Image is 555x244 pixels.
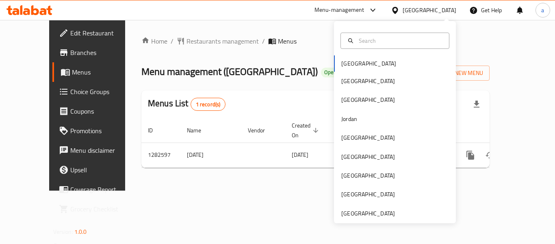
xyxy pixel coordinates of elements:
[72,67,135,77] span: Menus
[433,68,483,78] span: Add New Menu
[70,165,135,175] span: Upsell
[171,36,173,46] li: /
[321,69,340,76] span: Open
[52,23,142,43] a: Edit Restaurant
[341,77,395,86] div: [GEOGRAPHIC_DATA]
[341,152,395,161] div: [GEOGRAPHIC_DATA]
[70,204,135,214] span: Grocery Checklist
[341,171,395,180] div: [GEOGRAPHIC_DATA]
[186,36,259,46] span: Restaurants management
[141,36,167,46] a: Home
[262,36,265,46] li: /
[141,143,180,167] td: 1282597
[292,121,321,140] span: Created On
[427,66,490,81] button: Add New Menu
[70,87,135,97] span: Choice Groups
[52,62,142,82] a: Menus
[341,95,395,104] div: [GEOGRAPHIC_DATA]
[52,121,142,141] a: Promotions
[480,145,500,165] button: Change Status
[148,125,163,135] span: ID
[292,149,308,160] span: [DATE]
[341,190,395,199] div: [GEOGRAPHIC_DATA]
[314,5,364,15] div: Menu-management
[52,180,142,199] a: Coverage Report
[70,106,135,116] span: Coupons
[403,6,456,15] div: [GEOGRAPHIC_DATA]
[341,114,357,123] div: Jordan
[180,143,241,167] td: [DATE]
[321,68,340,77] div: Open
[70,126,135,136] span: Promotions
[70,145,135,155] span: Menu disclaimer
[53,226,73,237] span: Version:
[141,36,490,46] nav: breadcrumb
[52,160,142,180] a: Upsell
[191,101,225,108] span: 1 record(s)
[52,82,142,101] a: Choice Groups
[191,98,226,111] div: Total records count
[248,125,275,135] span: Vendor
[341,133,395,142] div: [GEOGRAPHIC_DATA]
[52,141,142,160] a: Menu disclaimer
[70,185,135,194] span: Coverage Report
[356,36,444,45] input: Search
[541,6,544,15] span: a
[70,28,135,38] span: Edit Restaurant
[74,226,87,237] span: 1.0.0
[341,209,395,218] div: [GEOGRAPHIC_DATA]
[141,62,318,81] span: Menu management ( [GEOGRAPHIC_DATA] )
[278,36,297,46] span: Menus
[70,48,135,57] span: Branches
[52,43,142,62] a: Branches
[52,199,142,219] a: Grocery Checklist
[52,101,142,121] a: Coupons
[148,97,225,111] h2: Menus List
[461,145,480,165] button: more
[177,36,259,46] a: Restaurants management
[467,95,486,114] div: Export file
[187,125,212,135] span: Name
